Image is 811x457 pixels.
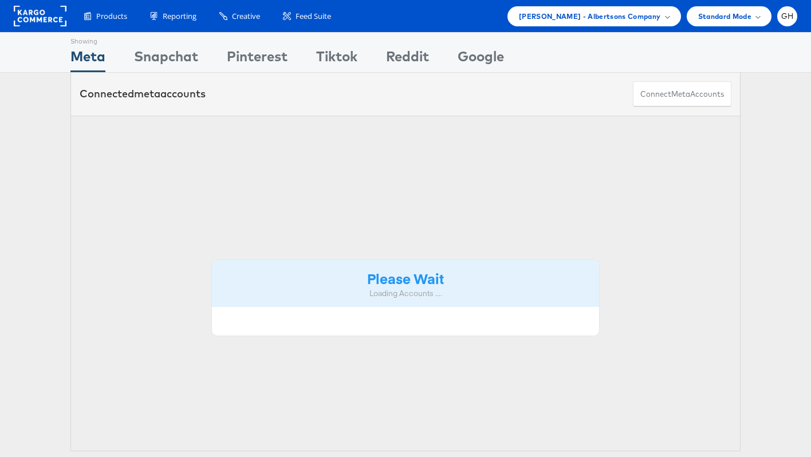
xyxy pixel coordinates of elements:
div: Reddit [386,46,429,72]
span: Feed Suite [296,11,331,22]
div: Loading Accounts .... [221,288,590,299]
span: meta [671,89,690,100]
div: Tiktok [316,46,357,72]
span: Products [96,11,127,22]
span: [PERSON_NAME] - Albertsons Company [519,10,661,22]
div: Snapchat [134,46,198,72]
div: Showing [70,33,105,46]
span: GH [781,13,794,20]
div: Pinterest [227,46,288,72]
span: Reporting [163,11,196,22]
button: ConnectmetaAccounts [633,81,731,107]
strong: Please Wait [367,269,444,287]
span: Creative [232,11,260,22]
span: meta [134,87,160,100]
div: Google [458,46,504,72]
div: Connected accounts [80,86,206,101]
div: Meta [70,46,105,72]
span: Standard Mode [698,10,751,22]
